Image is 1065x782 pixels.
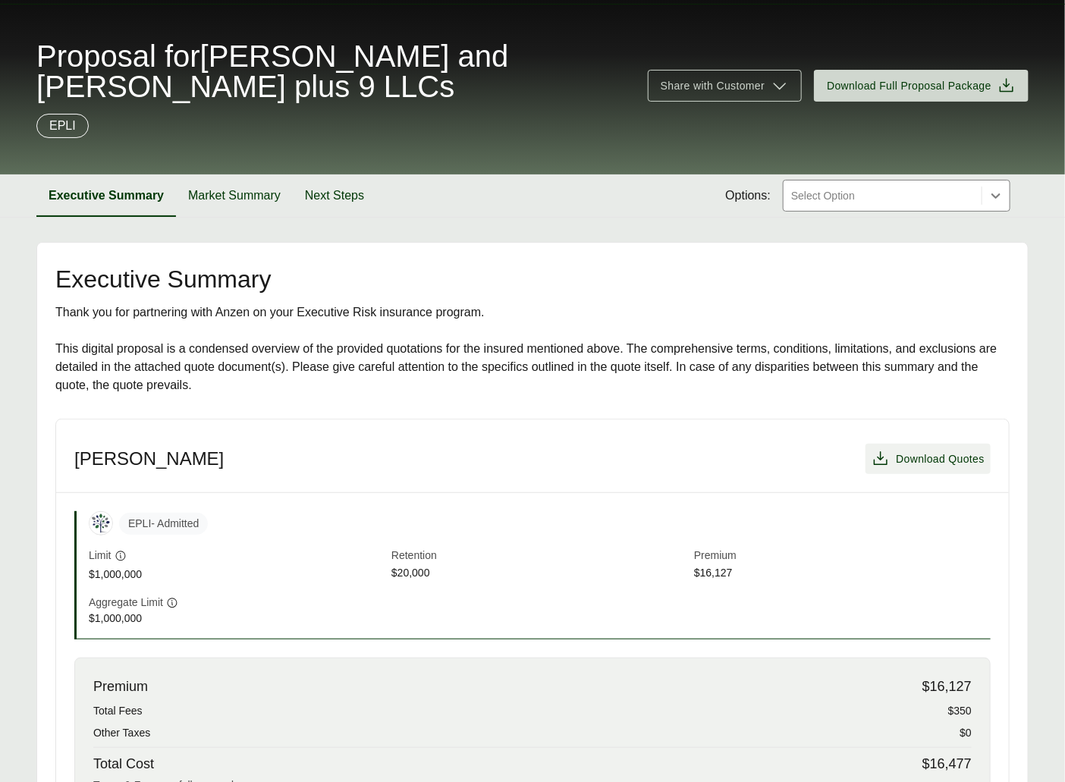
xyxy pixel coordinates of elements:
[896,451,985,467] span: Download Quotes
[55,267,1010,291] h2: Executive Summary
[93,677,148,697] span: Premium
[827,78,991,94] span: Download Full Proposal Package
[176,174,293,217] button: Market Summary
[49,117,76,135] p: EPLI
[922,677,972,697] span: $16,127
[922,754,972,774] span: $16,477
[89,567,385,583] span: $1,000,000
[648,70,802,102] button: Share with Customer
[89,595,163,611] span: Aggregate Limit
[93,725,150,741] span: Other Taxes
[391,565,688,583] span: $20,000
[725,187,771,205] span: Options:
[866,444,991,474] button: Download Quotes
[960,725,972,741] span: $0
[89,611,385,627] span: $1,000,000
[93,754,154,774] span: Total Cost
[293,174,376,217] button: Next Steps
[36,41,630,102] span: Proposal for [PERSON_NAME] and [PERSON_NAME] plus 9 LLCs
[948,703,972,719] span: $350
[661,78,765,94] span: Share with Customer
[90,512,112,535] img: Berkley Management Protection
[694,548,991,565] span: Premium
[391,548,688,565] span: Retention
[74,448,224,470] h3: [PERSON_NAME]
[89,548,112,564] span: Limit
[694,565,991,583] span: $16,127
[36,174,176,217] button: Executive Summary
[55,303,1010,394] div: Thank you for partnering with Anzen on your Executive Risk insurance program. This digital propos...
[814,70,1029,102] button: Download Full Proposal Package
[93,703,143,719] span: Total Fees
[119,513,208,535] span: EPLI - Admitted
